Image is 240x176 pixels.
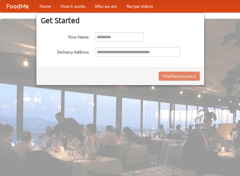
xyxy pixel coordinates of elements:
a: Home [35,0,56,12]
a: FoodMe [0,0,35,12]
label: Delivery Address [41,48,89,55]
button: Find Restaurants! [159,72,200,81]
a: Recipe videos [122,0,158,12]
label: Your Name [41,32,89,40]
a: How it works [56,0,90,12]
h3: Get Started [41,16,200,25]
a: Who we are [90,0,122,12]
